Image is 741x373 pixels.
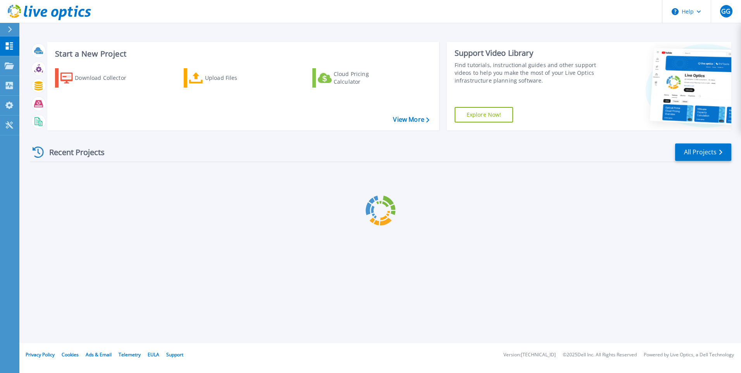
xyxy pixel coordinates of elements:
a: Support [166,351,183,358]
a: Upload Files [184,68,270,88]
a: Cookies [62,351,79,358]
div: Support Video Library [455,48,600,58]
div: Recent Projects [30,143,115,162]
h3: Start a New Project [55,50,429,58]
div: Upload Files [205,70,267,86]
li: Powered by Live Optics, a Dell Technology [644,352,734,357]
a: Cloud Pricing Calculator [312,68,399,88]
a: EULA [148,351,159,358]
div: Find tutorials, instructional guides and other support videos to help you make the most of your L... [455,61,600,85]
li: Version: [TECHNICAL_ID] [503,352,556,357]
li: © 2025 Dell Inc. All Rights Reserved [563,352,637,357]
span: GG [721,8,731,14]
a: Download Collector [55,68,141,88]
div: Download Collector [75,70,137,86]
a: Ads & Email [86,351,112,358]
a: View More [393,116,429,123]
a: Explore Now! [455,107,514,123]
div: Cloud Pricing Calculator [334,70,396,86]
a: All Projects [675,143,731,161]
a: Telemetry [119,351,141,358]
a: Privacy Policy [26,351,55,358]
